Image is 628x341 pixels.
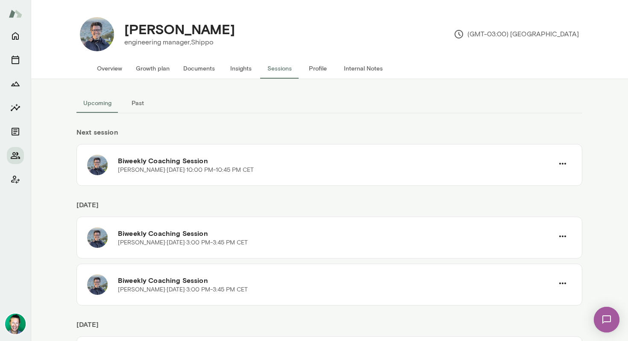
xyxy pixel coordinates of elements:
div: basic tabs example [76,93,582,113]
button: Documents [7,123,24,140]
h6: [DATE] [76,200,582,217]
button: Insights [7,99,24,116]
p: [PERSON_NAME] · [DATE] · 3:00 PM-3:45 PM CET [118,238,248,247]
p: (GMT-03:00) [GEOGRAPHIC_DATA] [454,29,579,39]
p: [PERSON_NAME] · [DATE] · 10:00 PM-10:45 PM CET [118,166,254,174]
h4: [PERSON_NAME] [124,21,235,37]
button: Sessions [260,58,299,79]
button: Insights [222,58,260,79]
h6: [DATE] [76,319,582,336]
button: Upcoming [76,93,118,113]
button: Internal Notes [337,58,390,79]
button: Overview [90,58,129,79]
img: Mento [9,6,22,22]
button: Sessions [7,51,24,68]
img: Júlio Batista [80,17,114,51]
button: Past [118,93,157,113]
button: Home [7,27,24,44]
p: [PERSON_NAME] · [DATE] · 3:00 PM-3:45 PM CET [118,285,248,294]
p: engineering manager, Shippo [124,37,235,47]
h6: Biweekly Coaching Session [118,228,554,238]
button: Profile [299,58,337,79]
button: Client app [7,171,24,188]
h6: Biweekly Coaching Session [118,275,554,285]
h6: Biweekly Coaching Session [118,156,554,166]
button: Growth plan [129,58,176,79]
img: Brian Lawrence [5,314,26,334]
button: Members [7,147,24,164]
h6: Next session [76,127,582,144]
button: Documents [176,58,222,79]
button: Growth Plan [7,75,24,92]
